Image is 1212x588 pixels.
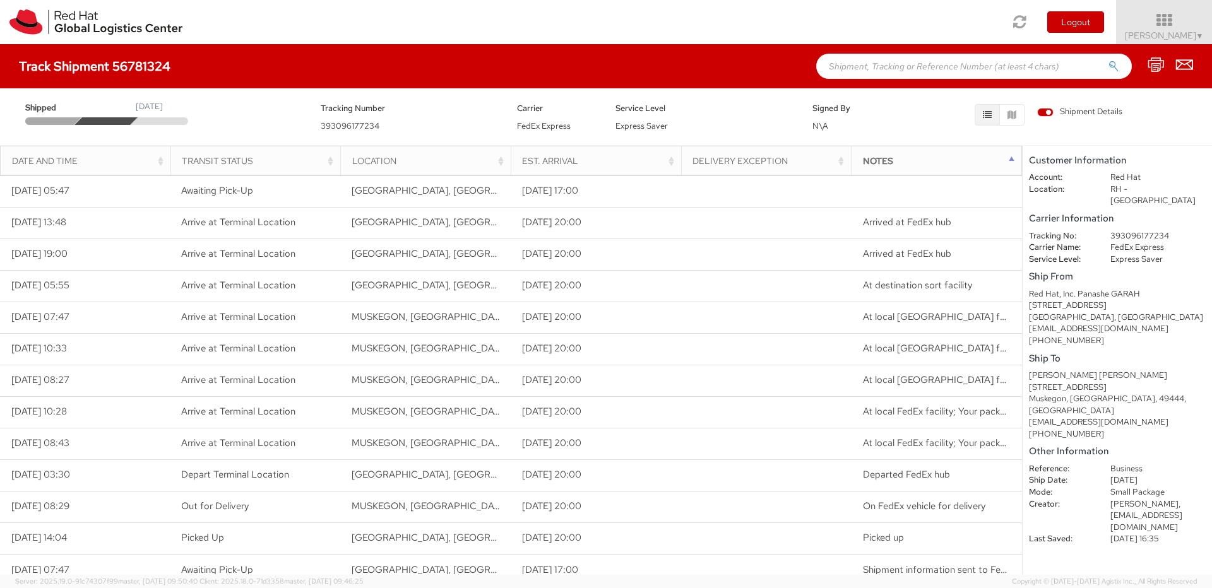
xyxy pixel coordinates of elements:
[321,121,379,131] span: 393096177234
[352,184,651,197] span: RALEIGH, NC, US
[863,247,951,260] span: Arrived at FedEx hub
[1029,323,1206,335] div: [EMAIL_ADDRESS][DOMAIN_NAME]
[1047,11,1104,33] button: Logout
[511,270,681,302] td: [DATE] 20:00
[352,155,507,167] div: Location
[511,207,681,238] td: [DATE] 20:00
[1125,30,1204,41] span: [PERSON_NAME]
[615,121,668,131] span: Express Saver
[517,104,597,113] h5: Carrier
[1110,498,1180,509] span: [PERSON_NAME],
[692,155,847,167] div: Delivery Exception
[1029,428,1206,440] div: [PHONE_NUMBER]
[352,342,609,355] span: MUSKEGON, MI, US
[181,279,295,291] span: Arrive at Terminal Location
[352,563,651,576] span: RALEIGH, NC, US
[863,373,1024,386] span: At local FedEx facility
[1029,416,1206,428] div: [EMAIL_ADDRESS][DOMAIN_NAME]
[352,531,651,544] span: RALEIGH, NC, US
[181,184,253,197] span: Awaiting Pick-Up
[1029,370,1206,382] div: [PERSON_NAME] [PERSON_NAME]
[1019,172,1101,184] dt: Account:
[352,500,609,512] span: MUSKEGON, MI, US
[19,59,170,73] h4: Track Shipment 56781324
[517,121,571,131] span: FedEx Express
[352,437,609,449] span: MUSKEGON, MI, US
[1019,498,1101,510] dt: Creator:
[511,238,681,270] td: [DATE] 20:00
[863,279,972,291] span: At destination sort facility
[511,428,681,459] td: [DATE] 20:00
[1019,486,1101,498] dt: Mode:
[1029,271,1206,282] h5: Ship From
[199,577,364,585] span: Client: 2025.18.0-71d3358
[615,104,793,113] h5: Service Level
[1019,184,1101,196] dt: Location:
[352,279,651,291] span: GRAND RAPIDS, MI, US
[1019,463,1101,475] dt: Reference:
[511,175,681,207] td: [DATE] 17:00
[1019,474,1101,486] dt: Ship Date:
[812,104,892,113] h5: Signed By
[181,373,295,386] span: Arrive at Terminal Location
[511,302,681,333] td: [DATE] 20:00
[1037,106,1122,118] span: Shipment Details
[511,396,681,428] td: [DATE] 20:00
[1029,393,1206,416] div: Muskegon, [GEOGRAPHIC_DATA], 49444, [GEOGRAPHIC_DATA]
[181,563,253,576] span: Awaiting Pick-Up
[181,405,295,418] span: Arrive at Terminal Location
[181,310,295,323] span: Arrive at Terminal Location
[352,468,651,481] span: MEMPHIS, TN, US
[1029,312,1206,324] div: [GEOGRAPHIC_DATA], [GEOGRAPHIC_DATA]
[1019,230,1101,242] dt: Tracking No:
[181,342,295,355] span: Arrive at Terminal Location
[511,459,681,491] td: [DATE] 20:00
[284,577,364,585] span: master, [DATE] 09:46:25
[863,531,904,544] span: Picked up
[181,531,224,544] span: Picked Up
[181,216,295,228] span: Arrive at Terminal Location
[863,563,1016,576] span: Shipment information sent to FedEx
[511,333,681,365] td: [DATE] 20:00
[1037,106,1122,120] label: Shipment Details
[1019,533,1101,545] dt: Last Saved:
[1019,242,1101,254] dt: Carrier Name:
[511,522,681,554] td: [DATE] 20:00
[352,310,609,323] span: MUSKEGON, MI, US
[352,216,651,228] span: MEMPHIS, TN, US
[136,101,163,113] div: [DATE]
[511,491,681,522] td: [DATE] 20:00
[181,247,295,260] span: Arrive at Terminal Location
[118,577,198,585] span: master, [DATE] 09:50:40
[1029,382,1206,394] div: [STREET_ADDRESS]
[511,554,681,585] td: [DATE] 17:00
[812,121,828,131] span: N\A
[863,310,1024,323] span: At local FedEx facility
[181,468,289,481] span: Depart Terminal Location
[863,468,950,481] span: Departed FedEx hub
[863,155,1018,167] div: Notes
[25,102,80,114] span: Shipped
[9,9,182,35] img: rh-logistics-00dfa346123c4ec078e1.svg
[182,155,336,167] div: Transit Status
[181,500,249,512] span: Out for Delivery
[321,104,499,113] h5: Tracking Number
[511,365,681,396] td: [DATE] 20:00
[1029,446,1206,457] h5: Other Information
[1196,31,1204,41] span: ▼
[352,405,609,418] span: MUSKEGON, MI, US
[522,155,677,167] div: Est. Arrival
[1029,300,1206,312] div: [STREET_ADDRESS]
[863,342,1024,355] span: At local FedEx facility
[1029,288,1206,300] div: Red Hat, Inc. Panashe GARAH
[352,373,609,386] span: MUSKEGON, MI, US
[1029,335,1206,347] div: [PHONE_NUMBER]
[816,54,1132,79] input: Shipment, Tracking or Reference Number (at least 4 chars)
[352,247,651,260] span: RALEIGH, NC, US
[181,437,295,449] span: Arrive at Terminal Location
[1029,213,1206,224] h5: Carrier Information
[12,155,167,167] div: Date and Time
[1019,254,1101,266] dt: Service Level:
[15,577,198,585] span: Server: 2025.19.0-91c74307f99
[1029,155,1206,166] h5: Customer Information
